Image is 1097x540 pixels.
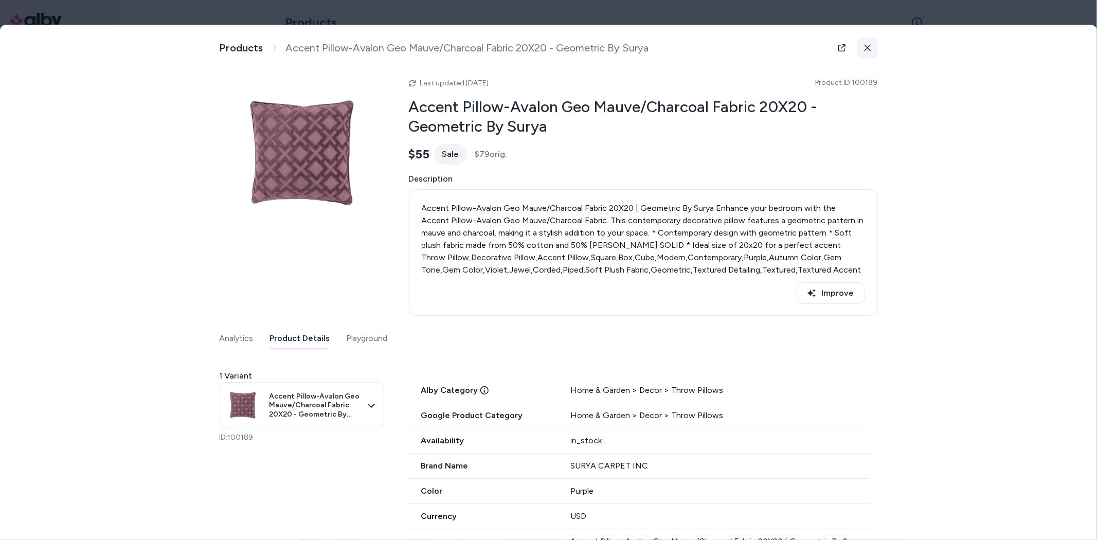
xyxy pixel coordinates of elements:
div: Purple [571,485,870,497]
button: Accent Pillow-Avalon Geo Mauve/Charcoal Fabric 20X20 - Geometric By Surya [220,382,384,428]
h2: Accent Pillow-Avalon Geo Mauve/Charcoal Fabric 20X20 - Geometric By Surya [409,97,878,136]
span: Product ID: 100189 [816,78,878,88]
button: Analytics [220,328,254,349]
span: Currency [409,510,559,523]
p: ID: 100189 [220,433,384,443]
img: 100189_0.jpg [222,385,263,426]
p: Accent Pillow-Avalon Geo Mauve/Charcoal Fabric 20X20 | Geometric By Surya Enhance your bedroom wi... [422,202,865,276]
span: Availability [409,435,559,447]
button: Improve [797,282,865,304]
div: SURYA CARPET INC [571,460,870,472]
div: Home & Garden > Decor > Throw Pillows [571,409,870,422]
span: Google Product Category [409,409,559,422]
div: USD [571,510,870,523]
div: Home & Garden > Decor > Throw Pillows [571,384,870,397]
span: Accent Pillow-Avalon Geo Mauve/Charcoal Fabric 20X20 - Geometric By Surya [269,392,361,419]
img: 100189_0.jpg [220,70,384,235]
span: Last updated [DATE] [420,79,489,87]
div: Sale [434,144,467,165]
span: $55 [409,147,430,162]
div: in_stock [571,435,870,447]
span: Color [409,485,559,497]
span: Brand Name [409,460,559,472]
span: Description [409,173,878,185]
span: Accent Pillow-Avalon Geo Mauve/Charcoal Fabric 20X20 - Geometric By Surya [286,42,649,55]
span: 1 Variant [220,370,253,382]
span: Alby Category [409,384,559,397]
span: $79 orig. [475,148,507,160]
button: Product Details [270,328,330,349]
nav: breadcrumb [220,42,649,55]
a: Products [220,42,263,55]
button: Playground [347,328,388,349]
